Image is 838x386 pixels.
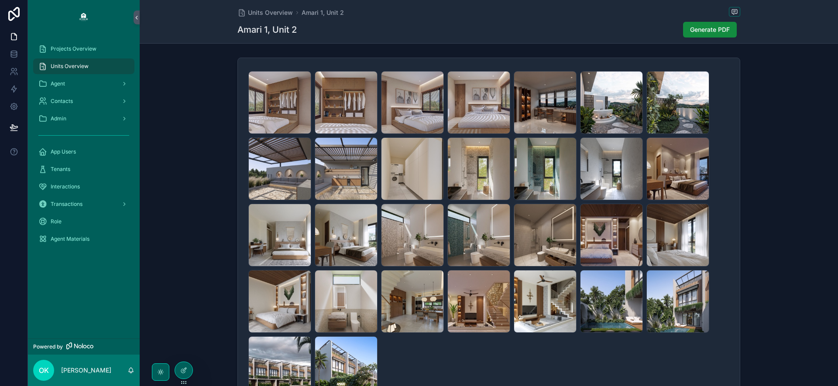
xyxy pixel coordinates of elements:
span: Transactions [51,201,82,208]
span: Projects Overview [51,45,96,52]
button: Generate PDF [683,22,737,38]
a: Powered by [28,338,140,355]
a: Amari 1, Unit 2 [302,8,344,17]
span: Agent Materials [51,236,89,243]
a: Agent Materials [33,231,134,247]
a: Admin [33,111,134,126]
a: Units Overview [237,8,293,17]
span: Units Overview [51,63,89,70]
a: App Users [33,144,134,160]
span: Interactions [51,183,80,190]
a: Contacts [33,93,134,109]
span: Contacts [51,98,73,105]
span: Powered by [33,343,63,350]
div: scrollable content [28,35,140,258]
a: Units Overview [33,58,134,74]
h1: Amari 1, Unit 2 [237,24,297,36]
a: Interactions [33,179,134,195]
span: Agent [51,80,65,87]
img: App logo [77,10,91,24]
span: Generate PDF [690,25,730,34]
p: [PERSON_NAME] [61,366,111,375]
span: App Users [51,148,76,155]
a: Tenants [33,161,134,177]
span: Role [51,218,62,225]
span: Admin [51,115,66,122]
span: Units Overview [248,8,293,17]
a: Projects Overview [33,41,134,57]
a: Transactions [33,196,134,212]
span: Tenants [51,166,70,173]
a: Agent [33,76,134,92]
a: Role [33,214,134,229]
span: OK [39,365,49,376]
